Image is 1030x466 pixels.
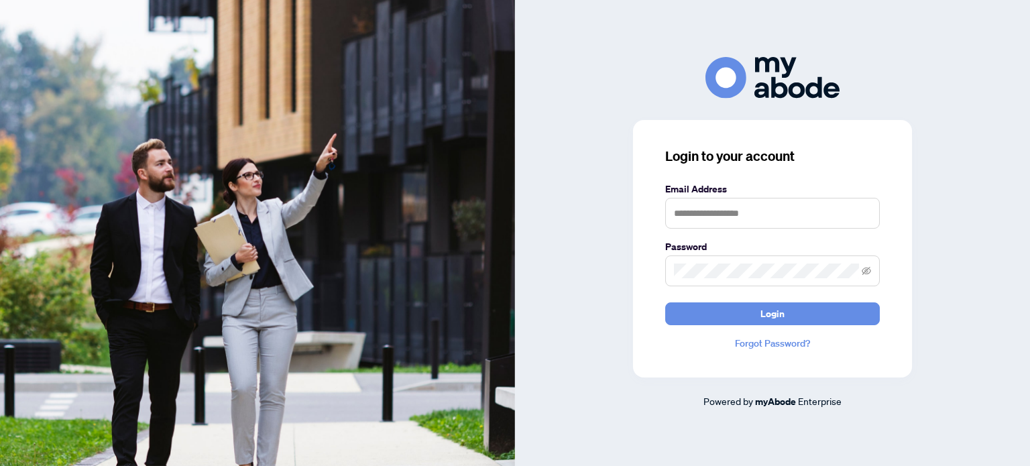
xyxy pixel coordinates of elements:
[665,147,880,166] h3: Login to your account
[798,395,842,407] span: Enterprise
[755,394,796,409] a: myAbode
[703,395,753,407] span: Powered by
[705,57,840,98] img: ma-logo
[665,302,880,325] button: Login
[862,266,871,276] span: eye-invisible
[760,303,785,325] span: Login
[665,182,880,196] label: Email Address
[665,336,880,351] a: Forgot Password?
[665,239,880,254] label: Password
